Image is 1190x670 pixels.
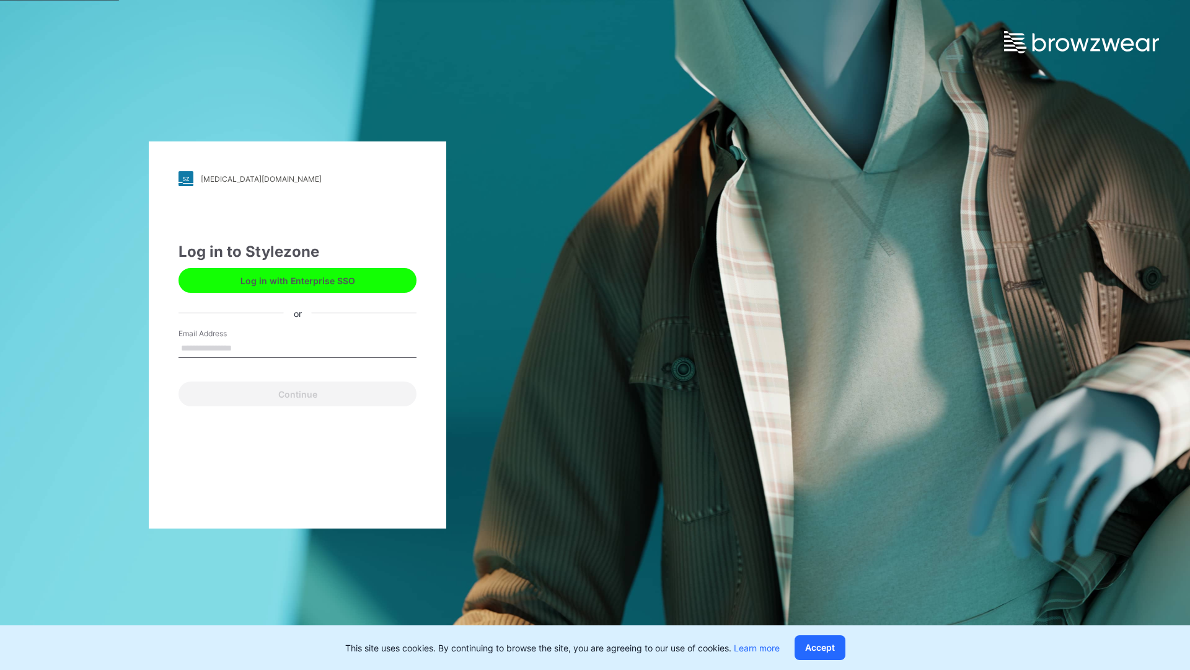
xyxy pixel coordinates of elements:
[178,241,416,263] div: Log in to Stylezone
[284,306,312,319] div: or
[345,641,780,654] p: This site uses cookies. By continuing to browse the site, you are agreeing to our use of cookies.
[178,171,193,186] img: stylezone-logo.562084cfcfab977791bfbf7441f1a819.svg
[795,635,845,660] button: Accept
[178,171,416,186] a: [MEDICAL_DATA][DOMAIN_NAME]
[1004,31,1159,53] img: browzwear-logo.e42bd6dac1945053ebaf764b6aa21510.svg
[178,328,265,339] label: Email Address
[734,643,780,653] a: Learn more
[178,268,416,293] button: Log in with Enterprise SSO
[201,174,322,184] div: [MEDICAL_DATA][DOMAIN_NAME]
